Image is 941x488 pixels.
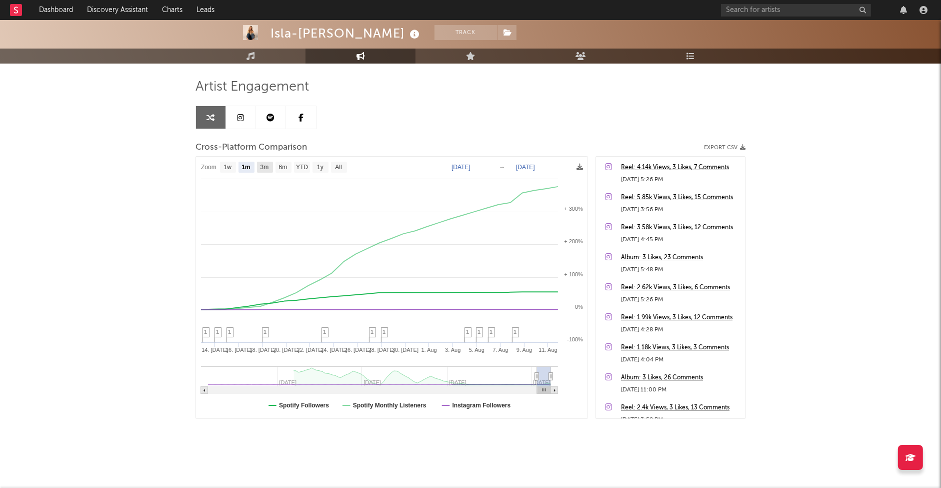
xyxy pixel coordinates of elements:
[204,329,207,335] span: 1
[296,164,308,171] text: YTD
[564,271,583,277] text: + 100%
[392,347,418,353] text: 30. [DATE]
[201,164,216,171] text: Zoom
[279,164,287,171] text: 6m
[249,347,275,353] text: 18. [DATE]
[224,164,232,171] text: 1w
[452,402,511,409] text: Instagram Followers
[228,329,231,335] span: 1
[621,342,740,354] a: Reel: 1.18k Views, 3 Likes, 3 Comments
[575,304,583,310] text: 0%
[445,347,460,353] text: 3. Aug
[621,264,740,276] div: [DATE] 5:48 PM
[621,282,740,294] a: Reel: 2.62k Views, 3 Likes, 6 Comments
[621,372,740,384] a: Album: 3 Likes, 26 Comments
[421,347,437,353] text: 1. Aug
[469,347,484,353] text: 5. Aug
[621,402,740,414] a: Reel: 2.4k Views, 3 Likes, 13 Comments
[434,25,497,40] button: Track
[621,294,740,306] div: [DATE] 5:26 PM
[195,81,309,93] span: Artist Engagement
[621,174,740,186] div: [DATE] 5:26 PM
[564,206,583,212] text: + 300%
[263,329,266,335] span: 1
[466,329,469,335] span: 1
[297,347,323,353] text: 22. [DATE]
[704,145,745,151] button: Export CSV
[564,238,583,244] text: + 200%
[621,162,740,174] a: Reel: 4.14k Views, 3 Likes, 7 Comments
[621,222,740,234] a: Reel: 3.58k Views, 3 Likes, 12 Comments
[279,402,329,409] text: Spotify Followers
[621,204,740,216] div: [DATE] 3:56 PM
[225,347,252,353] text: 16. [DATE]
[567,336,583,342] text: -100%
[621,414,740,426] div: [DATE] 3:58 PM
[320,347,347,353] text: 24. [DATE]
[344,347,371,353] text: 26. [DATE]
[621,234,740,246] div: [DATE] 4:45 PM
[492,347,508,353] text: 7. Aug
[621,252,740,264] a: Album: 3 Likes, 23 Comments
[195,142,307,154] span: Cross-Platform Comparison
[539,347,557,353] text: 11. Aug
[317,164,323,171] text: 1y
[451,164,470,171] text: [DATE]
[621,384,740,396] div: [DATE] 11:00 PM
[370,329,373,335] span: 1
[368,347,394,353] text: 28. [DATE]
[335,164,341,171] text: All
[621,192,740,204] a: Reel: 5.85k Views, 3 Likes, 15 Comments
[270,25,422,42] div: Isla-[PERSON_NAME]
[353,402,426,409] text: Spotify Monthly Listeners
[499,164,505,171] text: →
[621,312,740,324] a: Reel: 1.99k Views, 3 Likes, 12 Comments
[260,164,269,171] text: 3m
[241,164,250,171] text: 1m
[323,329,326,335] span: 1
[216,329,219,335] span: 1
[516,164,535,171] text: [DATE]
[489,329,492,335] span: 1
[477,329,480,335] span: 1
[201,347,228,353] text: 14. [DATE]
[382,329,385,335] span: 1
[516,347,532,353] text: 9. Aug
[621,354,740,366] div: [DATE] 4:04 PM
[513,329,516,335] span: 1
[273,347,299,353] text: 20. [DATE]
[721,4,871,17] input: Search for artists
[621,324,740,336] div: [DATE] 4:28 PM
